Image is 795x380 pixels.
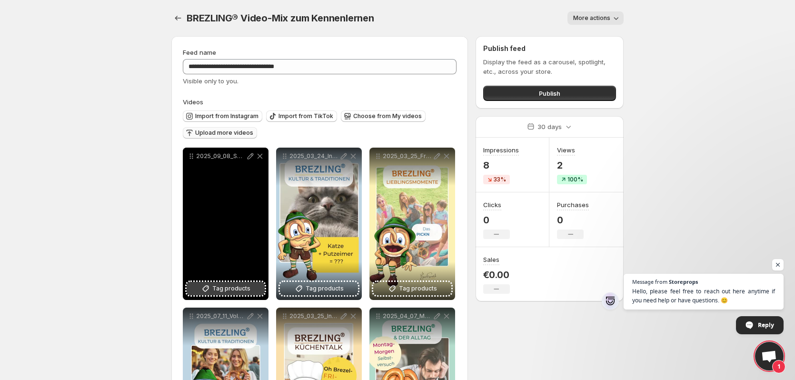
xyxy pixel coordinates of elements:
[280,282,358,295] button: Tag products
[171,11,185,25] button: Settings
[183,110,262,122] button: Import from Instagram
[669,279,698,284] span: Storeprops
[369,148,455,300] div: 2025_03_25_FrhlingspicknickTag products
[557,145,575,155] h3: Views
[557,160,587,171] p: 2
[183,127,257,139] button: Upload more videos
[557,214,589,226] p: 0
[195,112,258,120] span: Import from Instagram
[276,148,362,300] div: 2025_03_24_Insta_LaugeTag products
[212,284,250,293] span: Tag products
[567,11,624,25] button: More actions
[306,284,344,293] span: Tag products
[187,282,265,295] button: Tag products
[537,122,562,131] p: 30 days
[266,110,337,122] button: Import from TikTok
[483,269,510,280] p: €0.00
[196,312,246,320] p: 2025_07_11_Volksfest-Brezeln
[373,282,451,295] button: Tag products
[383,152,432,160] p: 2025_03_25_Frhlingspicknick
[383,312,432,320] p: 2025_04_07_Montagsmeme_Selbstversuch
[483,214,510,226] p: 0
[183,77,238,85] span: Visible only to you.
[632,287,775,305] span: Hello, please feel free to reach out here anytime if you need help or have questions. 😊
[187,12,374,24] span: BREZLING® Video-Mix zum Kennenlernen
[483,160,519,171] p: 8
[483,57,616,76] p: Display the feed as a carousel, spotlight, etc., across your store.
[573,14,610,22] span: More actions
[341,110,426,122] button: Choose from My videos
[289,152,339,160] p: 2025_03_24_Insta_Lauge
[483,44,616,53] h2: Publish feed
[772,360,785,373] span: 1
[483,86,616,101] button: Publish
[196,152,246,160] p: 2025_09_08_Sommerferienkurz_komp
[399,284,437,293] span: Tag products
[567,176,583,183] span: 100%
[758,317,774,333] span: Reply
[494,176,506,183] span: 33%
[632,279,667,284] span: Message from
[195,129,253,137] span: Upload more videos
[353,112,422,120] span: Choose from My videos
[755,342,784,370] div: Open chat
[183,49,216,56] span: Feed name
[557,200,589,210] h3: Purchases
[483,145,519,155] h3: Impressions
[483,255,499,264] h3: Sales
[539,89,560,98] span: Publish
[183,148,268,300] div: 2025_09_08_Sommerferienkurz_kompTag products
[183,98,203,106] span: Videos
[483,200,501,210] h3: Clicks
[278,112,333,120] span: Import from TikTok
[289,312,339,320] p: 2025_03_25_Insta_Küchentalk_Frittata (1) ([DOMAIN_NAME]) (1)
